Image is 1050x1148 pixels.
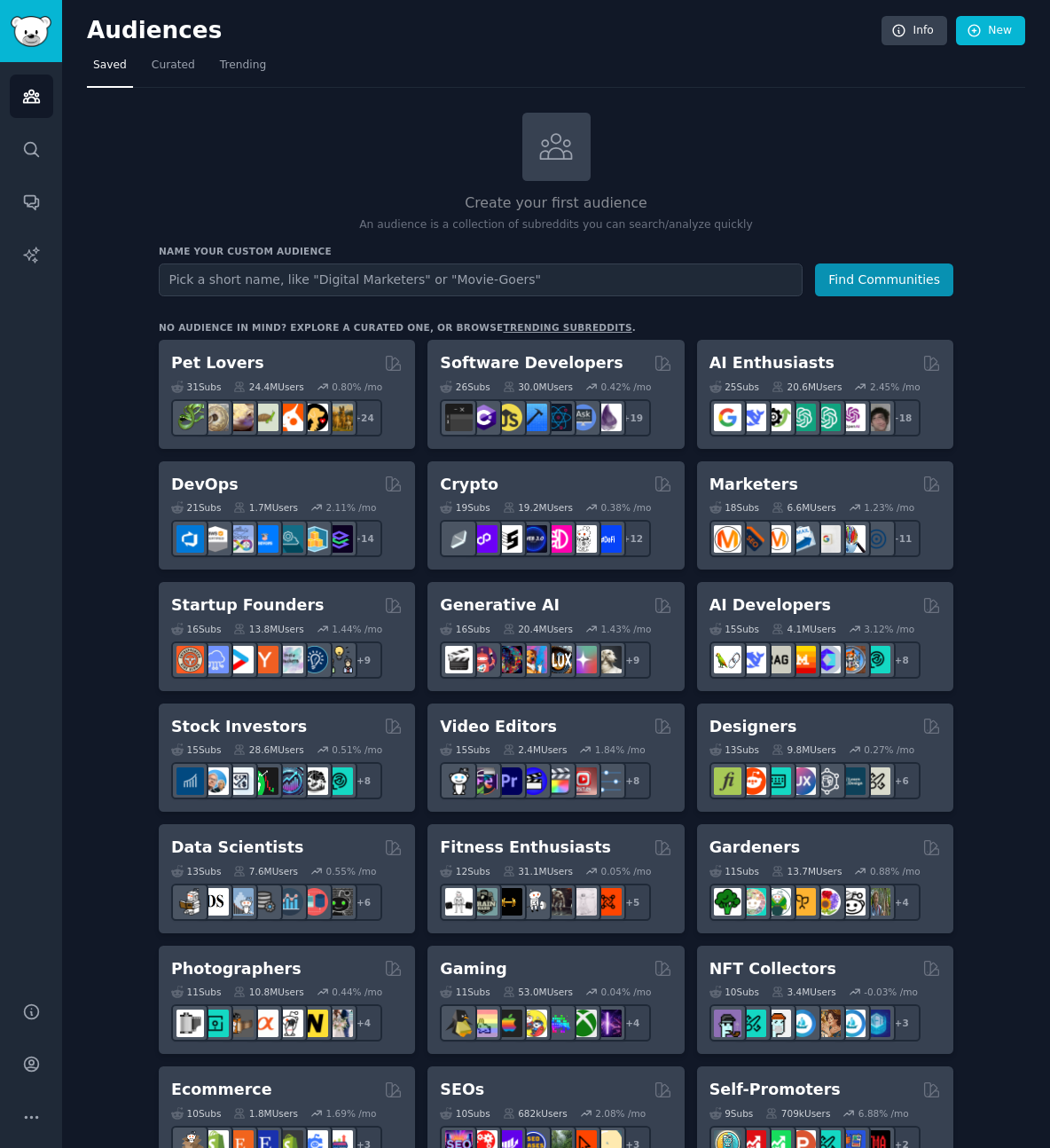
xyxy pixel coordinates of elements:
a: New [956,16,1025,46]
img: DreamBooth [594,646,622,673]
div: + 4 [614,1004,651,1042]
img: dogbreed [325,404,353,431]
div: 682k Users [503,1107,568,1120]
img: SonyAlpha [251,1010,278,1037]
img: defi_ [594,525,622,553]
h2: Marketers [709,474,798,496]
img: CozyGamers [470,1010,498,1037]
h2: Self-Promoters [709,1079,841,1101]
div: 1.84 % /mo [595,743,646,756]
img: datasets [301,888,328,916]
div: 25 Sub s [709,381,759,393]
h2: Software Developers [440,352,623,374]
div: -0.03 % /mo [864,986,918,998]
h2: Gaming [440,958,506,980]
img: SaaS [201,646,229,673]
img: NFTMarketplace [739,1010,766,1037]
div: 6.6M Users [772,501,836,514]
img: Nikon [301,1010,328,1037]
img: aivideo [445,646,473,673]
div: 3.12 % /mo [864,623,914,635]
img: UX_Design [863,767,890,795]
img: azuredevops [176,525,204,553]
h2: Create your first audience [159,193,953,215]
div: 19 Sub s [440,501,490,514]
img: LangChain [714,646,741,673]
img: dalle2 [470,646,498,673]
img: ballpython [201,404,229,431]
img: TwitchStreaming [594,1010,622,1037]
div: + 9 [614,641,651,679]
img: technicalanalysis [325,767,353,795]
img: learndesign [838,767,866,795]
img: OpenSeaNFT [788,1010,816,1037]
a: Info [882,16,947,46]
div: 28.6M Users [233,743,303,756]
div: 12 Sub s [440,865,490,877]
img: MachineLearning [176,888,204,916]
div: + 19 [614,399,651,436]
div: 2.08 % /mo [595,1107,646,1120]
div: 30.0M Users [503,381,573,393]
img: AskMarketing [764,525,791,553]
img: StocksAndTrading [276,767,303,795]
div: 0.05 % /mo [601,865,652,877]
img: chatgpt_promptDesign [788,404,816,431]
img: software [445,404,473,431]
div: 2.11 % /mo [326,501,377,514]
img: growmybusiness [325,646,353,673]
div: 1.8M Users [233,1107,298,1120]
img: swingtrading [301,767,328,795]
img: platformengineering [276,525,303,553]
img: OpenSourceAI [813,646,841,673]
img: llmops [838,646,866,673]
div: 709k Users [765,1107,830,1120]
div: 11 Sub s [709,865,759,877]
div: + 8 [883,641,921,679]
img: aws_cdk [301,525,328,553]
input: Pick a short name, like "Digital Marketers" or "Movie-Goers" [159,263,803,296]
div: 6.88 % /mo [858,1107,909,1120]
img: Emailmarketing [788,525,816,553]
img: DeepSeek [739,646,766,673]
img: web3 [520,525,547,553]
img: Trading [251,767,278,795]
img: AnalogCommunity [226,1010,254,1037]
img: vegetablegardening [714,888,741,916]
span: Curated [152,58,195,74]
div: 7.6M Users [233,865,298,877]
div: 24.4M Users [233,381,303,393]
div: 31.1M Users [503,865,573,877]
div: 0.04 % /mo [601,986,652,998]
h2: Video Editors [440,716,557,738]
img: turtle [251,404,278,431]
p: An audience is a collection of subreddits you can search/analyze quickly [159,217,953,233]
h2: Designers [709,716,797,738]
a: trending subreddits [503,322,631,333]
span: Trending [220,58,266,74]
img: weightroom [520,888,547,916]
button: Find Communities [815,263,953,296]
h2: Ecommerce [171,1079,272,1101]
div: + 8 [614,762,651,799]
img: statistics [226,888,254,916]
img: UI_Design [764,767,791,795]
h2: Generative AI [440,594,560,617]
img: AItoolsCatalog [764,404,791,431]
img: reactnative [545,404,572,431]
img: DigitalItems [863,1010,890,1037]
img: canon [276,1010,303,1037]
div: 2.45 % /mo [870,381,921,393]
img: gopro [445,767,473,795]
img: MarketingResearch [838,525,866,553]
div: 16 Sub s [440,623,490,635]
div: + 14 [345,520,382,557]
img: linux_gaming [445,1010,473,1037]
div: 1.69 % /mo [326,1107,377,1120]
div: 13 Sub s [709,743,759,756]
img: Forex [226,767,254,795]
img: OnlineMarketing [863,525,890,553]
img: herpetology [176,404,204,431]
div: 0.44 % /mo [332,986,382,998]
img: DevOpsLinks [251,525,278,553]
